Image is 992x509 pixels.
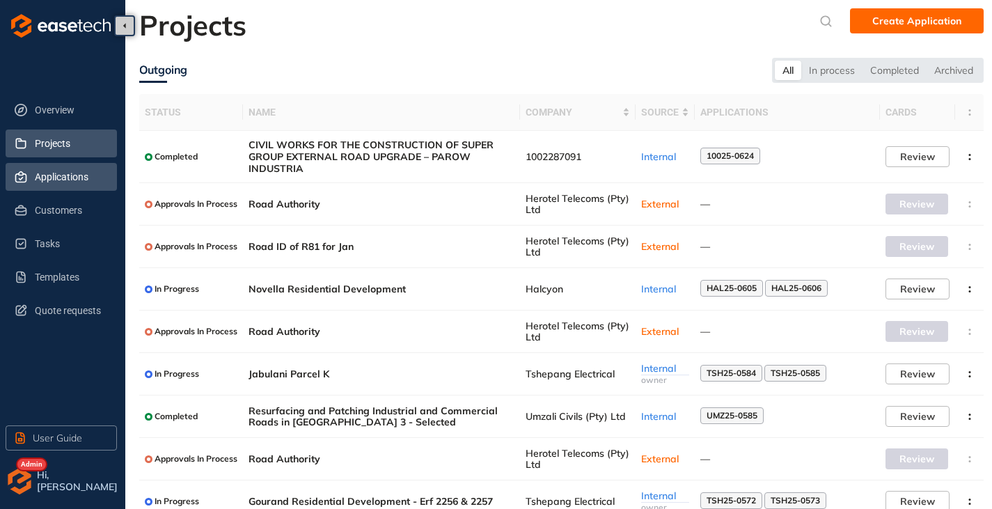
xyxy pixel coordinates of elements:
[695,94,880,131] th: Applications
[641,375,689,385] div: owner
[641,104,679,120] span: Source
[771,496,820,506] span: TSH25-0573
[139,94,243,131] th: Status
[707,151,754,161] span: 10025-0624
[249,496,514,508] span: Gourand Residential Development - Erf 2256 & 2257
[526,448,630,471] span: Herotel Telecoms (Pty) Ltd
[35,96,106,124] span: Overview
[775,61,801,80] div: All
[139,61,187,79] div: Outgoing
[771,368,820,378] span: TSH25-0585
[155,242,237,251] span: Approvals In Process
[641,453,689,465] div: External
[37,469,120,493] span: Hi, [PERSON_NAME]
[900,281,935,297] span: Review
[885,363,950,384] button: Review
[526,411,630,423] span: Umzali Civils (Pty) Ltd
[249,241,514,253] span: Road ID of R81 for Jan
[927,61,981,80] div: Archived
[771,283,821,293] span: HAL25-0606
[707,411,757,421] span: UMZ25-0585
[6,425,117,451] button: User Guide
[526,104,620,120] span: Company
[641,490,689,503] div: Internal
[35,263,106,291] span: Templates
[35,163,106,191] span: Applications
[636,94,695,131] th: Source
[641,326,689,338] div: External
[11,14,111,38] img: logo
[641,198,689,210] div: External
[249,139,514,174] span: CIVIL WORKS FOR THE CONSTRUCTION OF SUPER GROUP EXTERNAL ROAD UPGRADE – PAROW INDUSTRIA
[526,368,630,380] span: Tshepang Electrical
[700,453,710,465] span: —
[249,326,514,338] span: Road Authority
[900,149,935,164] span: Review
[249,368,514,380] span: Jabulani Parcel K
[155,152,198,162] span: Completed
[801,61,863,80] div: In process
[155,496,199,506] span: In Progress
[900,409,935,424] span: Review
[700,198,710,210] span: —
[900,366,935,382] span: Review
[33,430,82,446] span: User Guide
[526,283,630,295] span: Halcyon
[520,94,636,131] th: Company
[526,320,630,344] span: Herotel Telecoms (Pty) Ltd
[641,151,689,163] div: Internal
[900,494,935,509] span: Review
[526,151,630,163] span: 1002287091
[35,297,106,324] span: Quote requests
[885,279,950,299] button: Review
[641,411,689,423] div: Internal
[155,412,198,421] span: Completed
[249,283,514,295] span: Novella Residential Development
[863,61,927,80] div: Completed
[641,363,689,375] div: Internal
[700,241,710,253] span: —
[35,196,106,224] span: Customers
[139,8,246,42] h2: Projects
[641,283,689,295] div: Internal
[880,94,955,131] th: Cards
[155,199,237,209] span: Approvals In Process
[641,241,689,253] div: External
[155,327,237,336] span: Approvals In Process
[155,369,199,379] span: In Progress
[707,368,756,378] span: TSH25-0584
[35,130,106,157] span: Projects
[155,284,199,294] span: In Progress
[249,198,514,210] span: Road Authority
[6,467,33,495] img: avatar
[526,193,630,217] span: Herotel Telecoms (Pty) Ltd
[707,283,757,293] span: HAL25-0605
[243,94,520,131] th: Name
[526,496,630,508] span: Tshepang Electrical
[850,8,984,33] button: Create Application
[526,235,630,259] span: Herotel Telecoms (Pty) Ltd
[707,496,756,506] span: TSH25-0572
[885,406,950,427] button: Review
[700,326,710,338] span: —
[249,405,514,429] span: Resurfacing and Patching Industrial and Commercial Roads in [GEOGRAPHIC_DATA] 3 - Selected
[872,13,961,29] span: Create Application
[885,146,950,167] button: Review
[249,453,514,465] span: Road Authority
[155,454,237,464] span: Approvals In Process
[35,230,106,258] span: Tasks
